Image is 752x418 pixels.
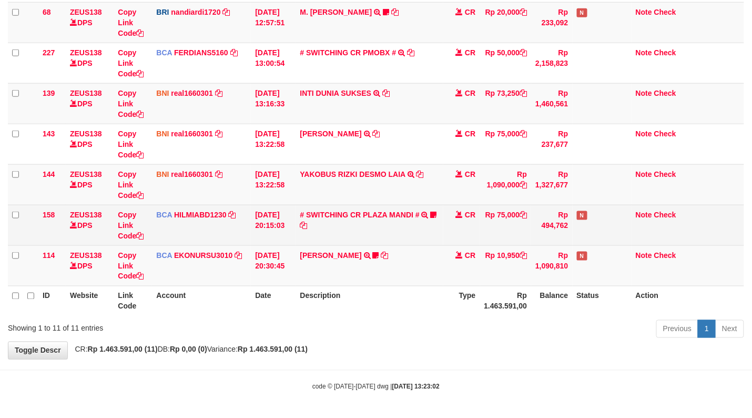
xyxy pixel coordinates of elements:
[118,170,144,200] a: Copy Link Code
[520,181,527,189] a: Copy Rp 1,090,000 to clipboard
[381,251,389,260] a: Copy AHMAD AGUSTI to clipboard
[66,83,114,124] td: DPS
[300,221,308,230] a: Copy # SWITCHING CR PLAZA MANDI # to clipboard
[531,164,572,205] td: Rp 1,327,677
[8,319,306,334] div: Showing 1 to 11 of 11 entries
[43,170,55,178] span: 144
[577,211,587,220] span: Has Note
[215,130,222,138] a: Copy real1660301 to clipboard
[230,48,238,57] a: Copy FERDIANS5160 to clipboard
[251,286,296,316] th: Date
[416,170,424,178] a: Copy YAKOBUS RIZKI DESMO LAIA to clipboard
[480,83,532,124] td: Rp 73,250
[174,251,232,260] a: EKONURSU3010
[392,383,440,391] strong: [DATE] 13:23:02
[66,43,114,83] td: DPS
[223,8,230,16] a: Copy nandiardi1720 to clipboard
[654,89,676,97] a: Check
[577,8,587,17] span: Has Note
[715,320,744,338] a: Next
[654,8,676,16] a: Check
[465,130,475,138] span: CR
[156,89,169,97] span: BNI
[66,205,114,245] td: DPS
[43,211,55,219] span: 158
[114,286,152,316] th: Link Code
[70,211,102,219] a: ZEUS138
[531,205,572,245] td: Rp 494,762
[636,130,652,138] a: Note
[300,8,372,16] a: M. [PERSON_NAME]
[66,2,114,43] td: DPS
[43,251,55,260] span: 114
[531,43,572,83] td: Rp 2,158,823
[531,124,572,164] td: Rp 237,677
[636,251,652,260] a: Note
[70,170,102,178] a: ZEUS138
[251,83,296,124] td: [DATE] 13:16:33
[171,89,212,97] a: real1660301
[251,43,296,83] td: [DATE] 13:00:54
[636,8,652,16] a: Note
[251,2,296,43] td: [DATE] 12:57:51
[382,89,390,97] a: Copy INTI DUNIA SUKSES to clipboard
[152,286,251,316] th: Account
[88,345,158,354] strong: Rp 1.463.591,00 (11)
[520,8,527,16] a: Copy Rp 20,000 to clipboard
[118,211,144,240] a: Copy Link Code
[654,48,676,57] a: Check
[300,211,420,219] a: # SWITCHING CR PLAZA MANDI #
[654,170,676,178] a: Check
[251,205,296,245] td: [DATE] 20:15:03
[238,345,308,354] strong: Rp 1.463.591,00 (11)
[171,170,212,178] a: real1660301
[465,8,475,16] span: CR
[632,286,744,316] th: Action
[156,130,169,138] span: BNI
[656,320,698,338] a: Previous
[480,205,532,245] td: Rp 75,000
[407,48,414,57] a: Copy # SWITCHING CR PMOBX # to clipboard
[391,8,399,16] a: Copy M. FAIZ ALFIN to clipboard
[251,164,296,205] td: [DATE] 13:22:58
[636,48,652,57] a: Note
[480,164,532,205] td: Rp 1,090,000
[170,345,207,354] strong: Rp 0,00 (0)
[8,342,68,360] a: Toggle Descr
[43,48,55,57] span: 227
[43,8,51,16] span: 68
[520,48,527,57] a: Copy Rp 50,000 to clipboard
[480,245,532,286] td: Rp 10,950
[636,170,652,178] a: Note
[480,2,532,43] td: Rp 20,000
[174,48,228,57] a: FERDIANS5160
[573,286,632,316] th: Status
[465,211,475,219] span: CR
[300,130,362,138] a: [PERSON_NAME]
[251,245,296,286] td: [DATE] 20:30:45
[43,89,55,97] span: 139
[531,286,572,316] th: Balance
[636,211,652,219] a: Note
[465,89,475,97] span: CR
[251,124,296,164] td: [DATE] 13:22:58
[118,251,144,281] a: Copy Link Code
[43,130,55,138] span: 143
[70,8,102,16] a: ZEUS138
[577,252,587,261] span: Has Note
[70,345,308,354] span: CR: DB: Variance:
[654,211,676,219] a: Check
[531,245,572,286] td: Rp 1,090,810
[654,251,676,260] a: Check
[215,89,222,97] a: Copy real1660301 to clipboard
[520,211,527,219] a: Copy Rp 75,000 to clipboard
[636,89,652,97] a: Note
[520,130,527,138] a: Copy Rp 75,000 to clipboard
[70,251,102,260] a: ZEUS138
[229,211,236,219] a: Copy HILMIABD1230 to clipboard
[118,8,144,37] a: Copy Link Code
[66,164,114,205] td: DPS
[66,286,114,316] th: Website
[66,245,114,286] td: DPS
[480,286,532,316] th: Rp 1.463.591,00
